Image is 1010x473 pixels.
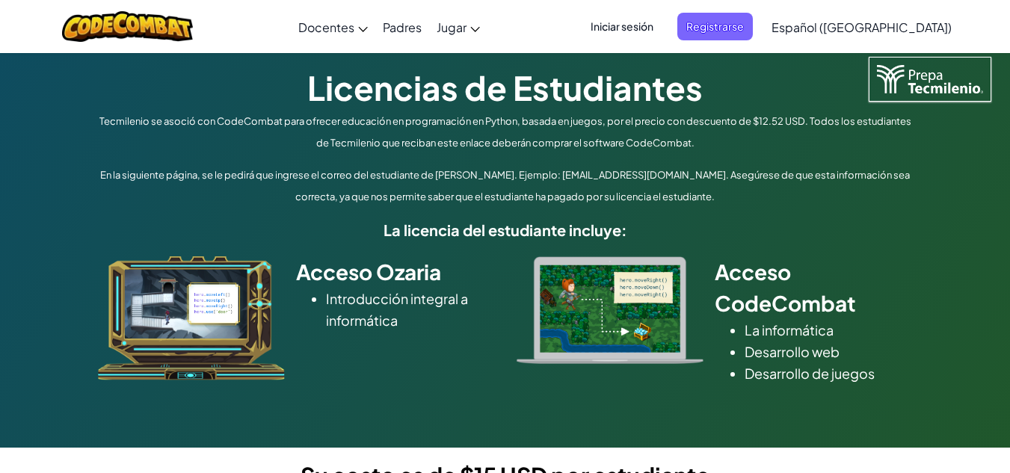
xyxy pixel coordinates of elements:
[326,288,494,331] li: Introducción integral a informática
[517,256,703,364] img: type_real_code.png
[298,19,354,35] span: Docentes
[94,164,917,208] p: En la siguiente página, se le pedirá que ingrese el correo del estudiante de [PERSON_NAME]. Ejemp...
[296,256,494,288] h2: Acceso Ozaria
[745,341,913,362] li: Desarrollo web
[437,19,466,35] span: Jugar
[715,256,913,319] h2: Acceso CodeCombat
[745,362,913,384] li: Desarrollo de juegos
[772,19,952,35] span: Español ([GEOGRAPHIC_DATA])
[98,256,285,380] img: ozaria_acodus.png
[94,218,917,241] h5: La licencia del estudiante incluye:
[429,7,487,47] a: Jugar
[745,319,913,341] li: La informática
[677,13,753,40] button: Registrarse
[94,64,917,111] h1: Licencias de Estudiantes
[869,57,991,102] img: Tecmilenio logo
[764,7,959,47] a: Español ([GEOGRAPHIC_DATA])
[94,111,917,154] p: Tecmilenio se asoció con CodeCombat para ofrecer educación en programación en Python, basada en j...
[291,7,375,47] a: Docentes
[62,11,193,42] img: CodeCombat logo
[582,13,662,40] button: Iniciar sesión
[375,7,429,47] a: Padres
